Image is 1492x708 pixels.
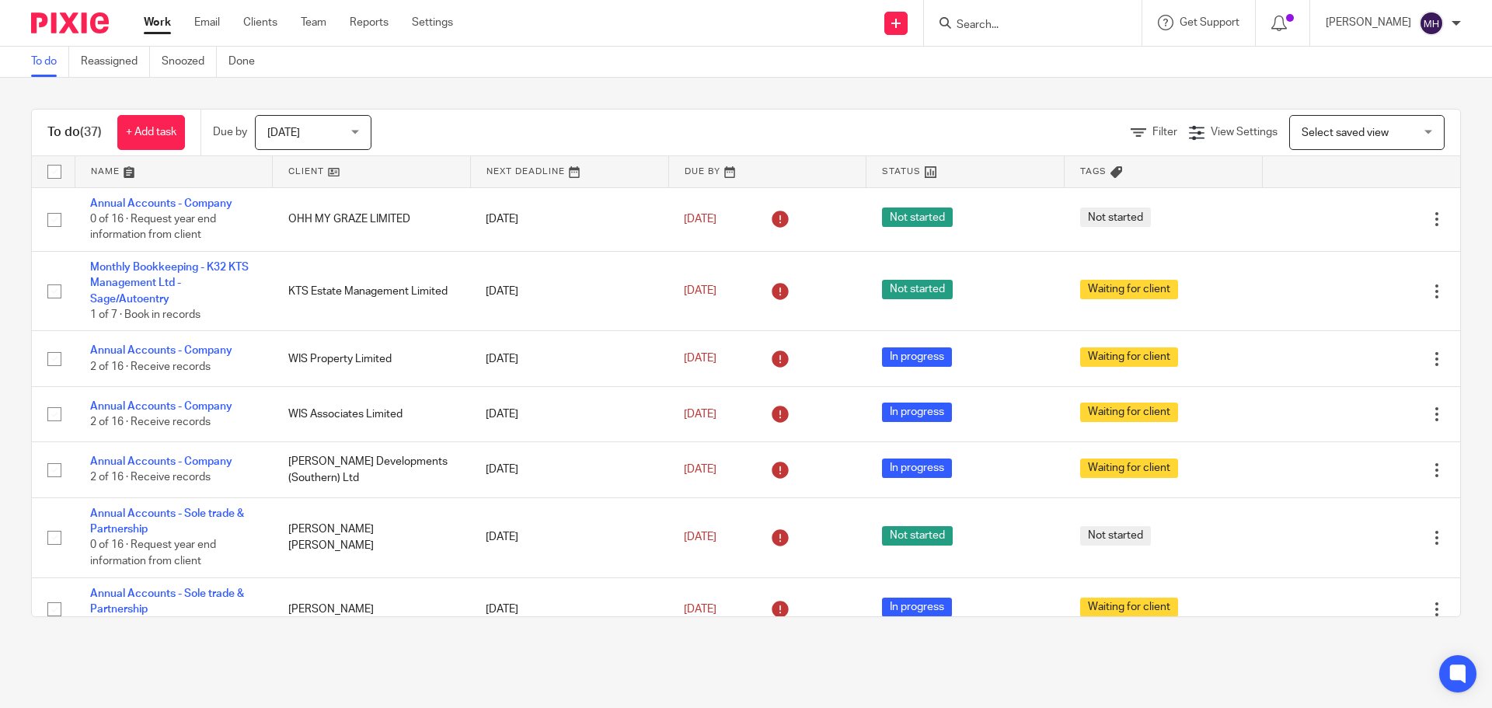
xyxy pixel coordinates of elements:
[882,208,953,227] span: Not started
[273,577,471,641] td: [PERSON_NAME]
[1080,526,1151,546] span: Not started
[955,19,1095,33] input: Search
[47,124,102,141] h1: To do
[90,508,244,535] a: Annual Accounts - Sole trade & Partnership
[684,214,716,225] span: [DATE]
[90,401,232,412] a: Annual Accounts - Company
[1326,15,1411,30] p: [PERSON_NAME]
[144,15,171,30] a: Work
[273,386,471,441] td: WIS Associates Limited
[412,15,453,30] a: Settings
[90,345,232,356] a: Annual Accounts - Company
[90,473,211,483] span: 2 of 16 · Receive records
[1302,127,1389,138] span: Select saved view
[1080,459,1178,478] span: Waiting for client
[1211,127,1278,138] span: View Settings
[470,577,668,641] td: [DATE]
[882,280,953,299] span: Not started
[882,347,952,367] span: In progress
[90,588,244,615] a: Annual Accounts - Sole trade & Partnership
[117,115,185,150] a: + Add task
[31,47,69,77] a: To do
[81,47,150,77] a: Reassigned
[684,286,716,297] span: [DATE]
[1080,208,1151,227] span: Not started
[1080,598,1178,617] span: Waiting for client
[350,15,389,30] a: Reports
[1080,347,1178,367] span: Waiting for client
[273,331,471,386] td: WIS Property Limited
[31,12,109,33] img: Pixie
[882,459,952,478] span: In progress
[90,540,216,567] span: 0 of 16 · Request year end information from client
[470,251,668,331] td: [DATE]
[213,124,247,140] p: Due by
[1080,403,1178,422] span: Waiting for client
[684,409,716,420] span: [DATE]
[470,497,668,577] td: [DATE]
[470,386,668,441] td: [DATE]
[882,403,952,422] span: In progress
[243,15,277,30] a: Clients
[882,526,953,546] span: Not started
[267,127,300,138] span: [DATE]
[684,532,716,542] span: [DATE]
[1080,167,1107,176] span: Tags
[90,214,216,241] span: 0 of 16 · Request year end information from client
[80,126,102,138] span: (37)
[90,262,249,305] a: Monthly Bookkeeping - K32 KTS Management Ltd - Sage/Autoentry
[162,47,217,77] a: Snoozed
[470,331,668,386] td: [DATE]
[90,456,232,467] a: Annual Accounts - Company
[90,361,211,372] span: 2 of 16 · Receive records
[301,15,326,30] a: Team
[470,187,668,251] td: [DATE]
[90,198,232,209] a: Annual Accounts - Company
[470,442,668,497] td: [DATE]
[273,497,471,577] td: [PERSON_NAME] [PERSON_NAME]
[882,598,952,617] span: In progress
[90,417,211,427] span: 2 of 16 · Receive records
[684,464,716,475] span: [DATE]
[273,187,471,251] td: OHH MY GRAZE LIMITED
[1080,280,1178,299] span: Waiting for client
[1419,11,1444,36] img: svg%3E
[194,15,220,30] a: Email
[1180,17,1239,28] span: Get Support
[90,309,200,320] span: 1 of 7 · Book in records
[684,354,716,364] span: [DATE]
[273,251,471,331] td: KTS Estate Management Limited
[1152,127,1177,138] span: Filter
[684,604,716,615] span: [DATE]
[228,47,267,77] a: Done
[273,442,471,497] td: [PERSON_NAME] Developments (Southern) Ltd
